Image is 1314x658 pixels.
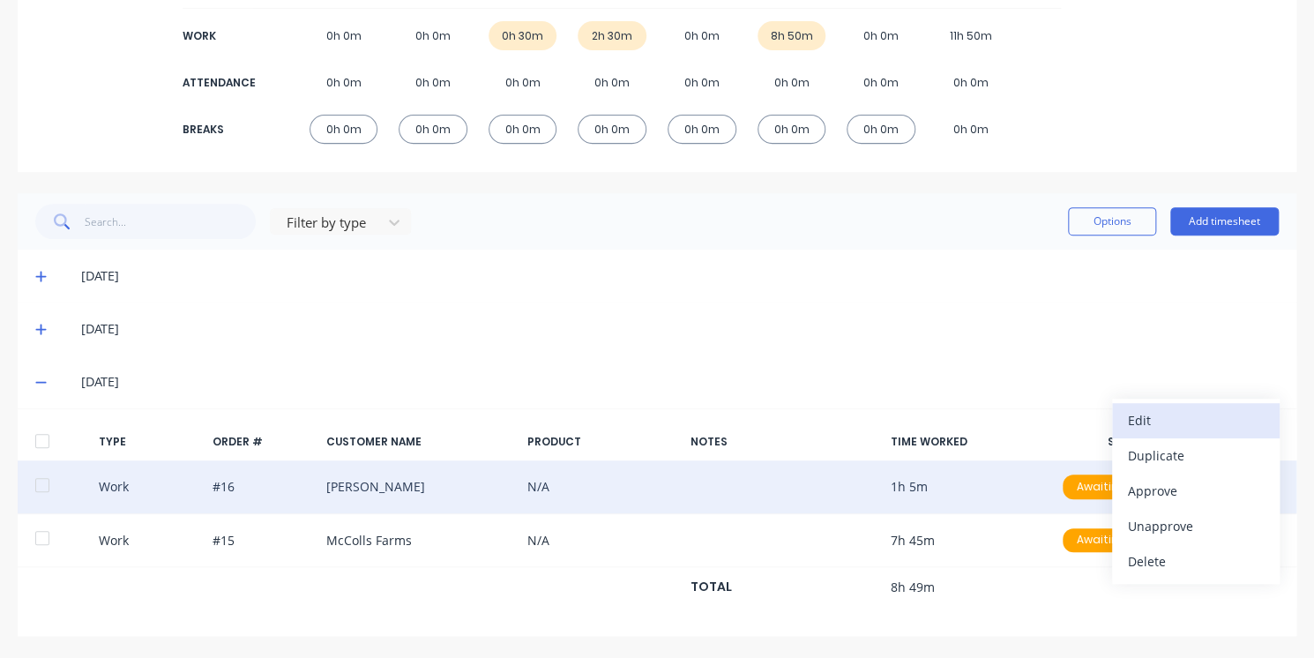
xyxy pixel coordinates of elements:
[1128,408,1264,433] div: Edit
[937,21,1005,50] div: 11h 50m
[183,75,253,91] div: ATTENDANCE
[1063,528,1195,553] div: Awaiting Approval
[489,21,557,50] div: 0h 30m
[668,115,736,144] div: 0h 0m
[399,21,467,50] div: 0h 0m
[310,68,378,97] div: 0h 0m
[310,115,378,144] div: 0h 0m
[891,434,1040,450] div: TIME WORKED
[81,372,1279,392] div: [DATE]
[399,68,467,97] div: 0h 0m
[1128,443,1264,468] div: Duplicate
[758,68,826,97] div: 0h 0m
[1128,549,1264,574] div: Delete
[85,204,257,239] input: Search...
[99,434,198,450] div: TYPE
[847,68,915,97] div: 0h 0m
[489,115,557,144] div: 0h 0m
[1068,207,1156,236] button: Options
[310,21,378,50] div: 0h 0m
[81,266,1279,286] div: [DATE]
[578,68,646,97] div: 0h 0m
[937,68,1005,97] div: 0h 0m
[668,68,736,97] div: 0h 0m
[1170,207,1279,236] button: Add timesheet
[81,319,1279,339] div: [DATE]
[1063,475,1195,499] div: Awaiting Approval
[213,434,312,450] div: ORDER #
[847,115,915,144] div: 0h 0m
[1054,434,1203,450] div: STATUS
[489,68,557,97] div: 0h 0m
[691,434,877,450] div: NOTES
[1128,478,1264,504] div: Approve
[578,115,646,144] div: 0h 0m
[578,21,646,50] div: 2h 30m
[847,21,915,50] div: 0h 0m
[1128,513,1264,539] div: Unapprove
[937,115,1005,144] div: 0h 0m
[758,115,826,144] div: 0h 0m
[526,434,676,450] div: PRODUCT
[326,434,513,450] div: CUSTOMER NAME
[668,21,736,50] div: 0h 0m
[758,21,826,50] div: 8h 50m
[183,122,253,138] div: BREAKS
[183,28,253,44] div: WORK
[399,115,467,144] div: 0h 0m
